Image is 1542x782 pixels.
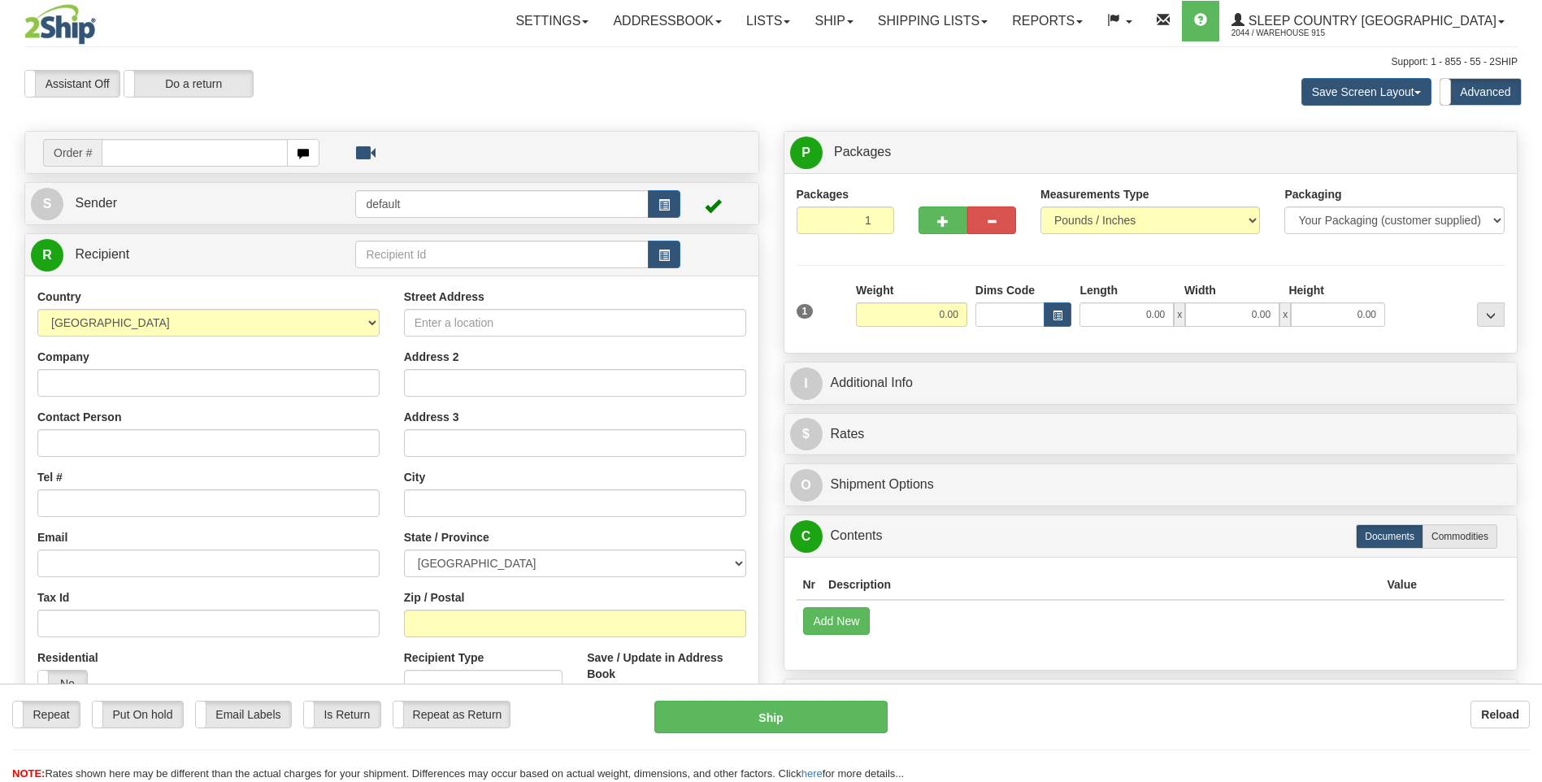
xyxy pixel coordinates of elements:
[43,139,102,167] span: Order #
[25,71,119,97] label: Assistant Off
[797,186,849,202] label: Packages
[75,247,129,261] span: Recipient
[1184,282,1216,298] label: Width
[1279,302,1291,327] span: x
[797,570,823,600] th: Nr
[802,1,865,41] a: Ship
[790,418,823,450] span: $
[404,529,489,545] label: State / Province
[734,1,802,41] a: Lists
[355,190,648,218] input: Sender Id
[124,71,253,97] label: Do a return
[790,136,1512,169] a: P Packages
[12,767,45,780] span: NOTE:
[31,238,319,272] a: R Recipient
[24,4,96,45] img: logo2044.jpg
[1477,302,1505,327] div: ...
[404,409,459,425] label: Address 3
[1423,524,1497,549] label: Commodities
[196,702,291,728] label: Email Labels
[866,1,1000,41] a: Shipping lists
[1356,524,1423,549] label: Documents
[38,671,87,697] label: No
[404,649,484,666] label: Recipient Type
[355,241,648,268] input: Recipient Id
[790,418,1512,451] a: $Rates
[93,702,183,728] label: Put On hold
[1505,308,1540,474] iframe: chat widget
[1284,186,1341,202] label: Packaging
[1079,282,1118,298] label: Length
[13,702,80,728] label: Repeat
[797,304,814,319] span: 1
[1244,14,1496,28] span: Sleep Country [GEOGRAPHIC_DATA]
[790,367,823,400] span: I
[587,649,745,682] label: Save / Update in Address Book
[404,589,465,606] label: Zip / Postal
[304,702,380,728] label: Is Return
[37,289,81,305] label: Country
[37,469,63,485] label: Tel #
[1470,701,1530,728] button: Reload
[790,137,823,169] span: P
[790,469,823,502] span: O
[790,468,1512,502] a: OShipment Options
[1481,708,1519,721] b: Reload
[393,702,510,728] label: Repeat as Return
[24,55,1518,69] div: Support: 1 - 855 - 55 - 2SHIP
[834,145,891,159] span: Packages
[1288,282,1324,298] label: Height
[601,1,734,41] a: Addressbook
[1440,79,1521,105] label: Advanced
[1174,302,1185,327] span: x
[404,469,425,485] label: City
[654,701,887,733] button: Ship
[75,196,117,210] span: Sender
[1380,570,1423,600] th: Value
[1040,186,1149,202] label: Measurements Type
[37,649,98,666] label: Residential
[31,188,63,220] span: S
[790,367,1512,400] a: IAdditional Info
[404,349,459,365] label: Address 2
[856,282,893,298] label: Weight
[31,239,63,272] span: R
[790,519,1512,553] a: CContents
[37,589,69,606] label: Tax Id
[822,570,1380,600] th: Description
[404,309,746,337] input: Enter a location
[404,289,484,305] label: Street Address
[37,529,67,545] label: Email
[1219,1,1517,41] a: Sleep Country [GEOGRAPHIC_DATA] 2044 / Warehouse 915
[1301,78,1431,106] button: Save Screen Layout
[1000,1,1095,41] a: Reports
[803,607,871,635] button: Add New
[503,1,601,41] a: Settings
[31,187,355,220] a: S Sender
[1231,25,1353,41] span: 2044 / Warehouse 915
[801,767,823,780] a: here
[37,409,121,425] label: Contact Person
[975,282,1035,298] label: Dims Code
[37,349,89,365] label: Company
[790,520,823,553] span: C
